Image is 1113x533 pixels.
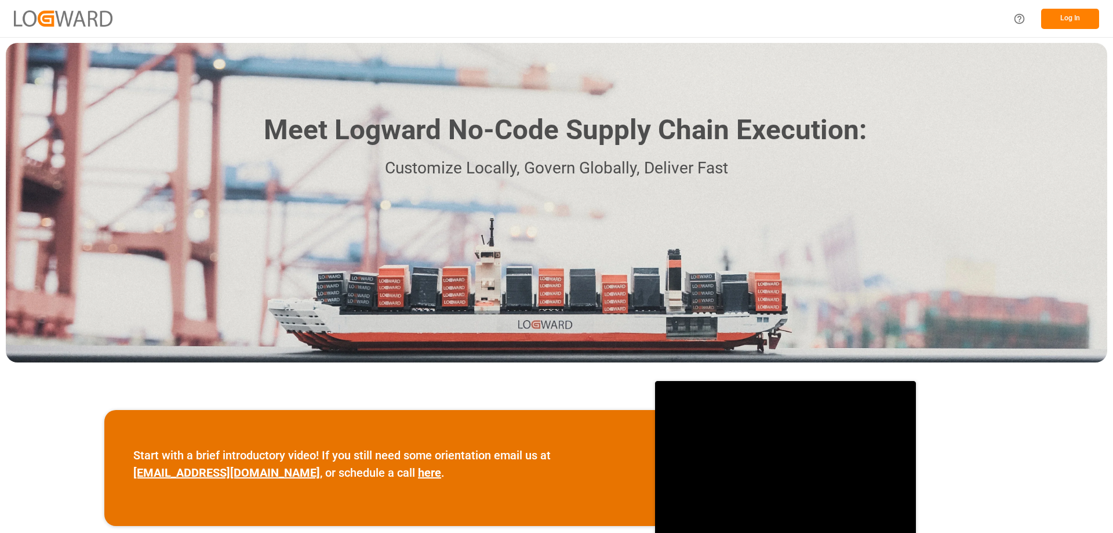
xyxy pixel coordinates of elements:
[14,10,112,26] img: Logward_new_orange.png
[418,466,441,480] a: here
[264,110,867,151] h1: Meet Logward No-Code Supply Chain Execution:
[133,466,320,480] a: [EMAIL_ADDRESS][DOMAIN_NAME]
[1006,6,1032,32] button: Help Center
[246,155,867,182] p: Customize Locally, Govern Globally, Deliver Fast
[133,447,626,481] p: Start with a brief introductory video! If you still need some orientation email us at , or schedu...
[1041,9,1099,29] button: Log In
